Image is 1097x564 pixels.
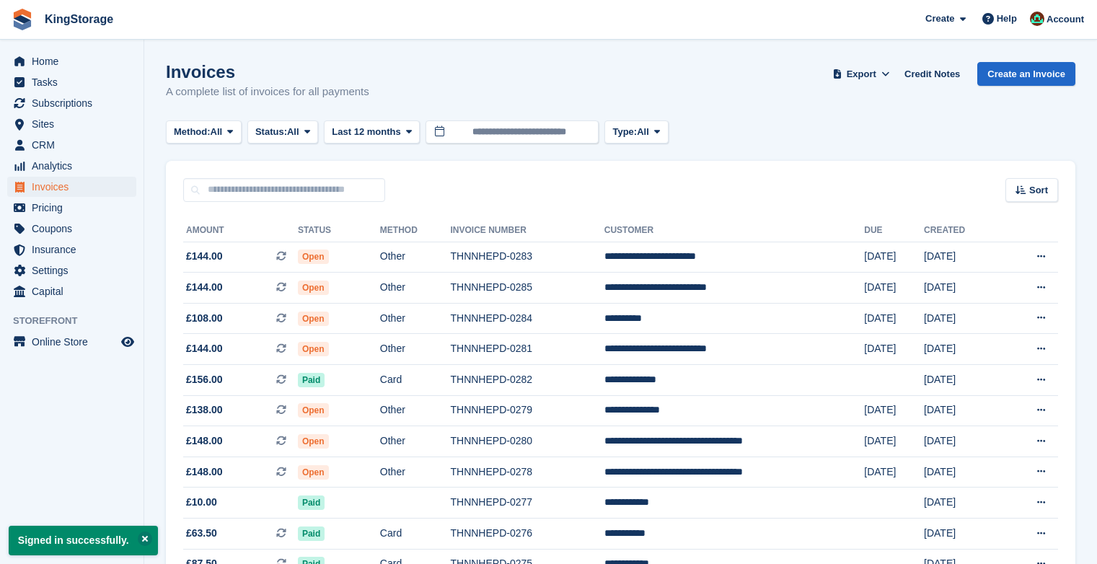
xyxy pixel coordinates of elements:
button: Type: All [604,120,668,144]
span: £10.00 [186,495,217,510]
td: [DATE] [924,365,1001,396]
td: [DATE] [864,303,924,334]
span: Export [847,67,876,81]
span: £108.00 [186,311,223,326]
td: [DATE] [864,426,924,457]
td: Card [380,365,451,396]
a: menu [7,260,136,281]
th: Invoice Number [450,219,604,242]
th: Method [380,219,451,242]
span: Account [1047,12,1084,27]
img: John King [1030,12,1044,26]
button: Method: All [166,120,242,144]
span: Status: [255,125,287,139]
span: All [637,125,649,139]
span: Capital [32,281,118,301]
span: £144.00 [186,249,223,264]
span: £63.50 [186,526,217,541]
span: Home [32,51,118,71]
img: stora-icon-8386f47178a22dfd0bd8f6a31ec36ba5ce8667c1dd55bd0f319d3a0aa187defe.svg [12,9,33,30]
span: Open [298,465,329,480]
span: Settings [32,260,118,281]
a: menu [7,198,136,218]
span: Help [997,12,1017,26]
span: Last 12 months [332,125,400,139]
p: Signed in successfully. [9,526,158,555]
td: [DATE] [924,242,1001,273]
span: £144.00 [186,280,223,295]
td: THNNHEPD-0278 [450,457,604,488]
td: THNNHEPD-0277 [450,488,604,519]
span: Paid [298,373,325,387]
td: THNNHEPD-0283 [450,242,604,273]
td: Other [380,242,451,273]
span: Open [298,434,329,449]
td: THNNHEPD-0281 [450,334,604,365]
span: Online Store [32,332,118,352]
a: menu [7,114,136,134]
td: Other [380,303,451,334]
span: Method: [174,125,211,139]
a: Credit Notes [899,62,966,86]
a: menu [7,239,136,260]
td: [DATE] [924,273,1001,304]
td: THNNHEPD-0284 [450,303,604,334]
span: £148.00 [186,464,223,480]
td: [DATE] [864,457,924,488]
span: Invoices [32,177,118,197]
h1: Invoices [166,62,369,81]
a: Create an Invoice [977,62,1075,86]
th: Status [298,219,380,242]
td: [DATE] [924,395,1001,426]
a: menu [7,93,136,113]
td: THNNHEPD-0279 [450,395,604,426]
th: Customer [604,219,865,242]
span: Open [298,250,329,264]
span: Insurance [32,239,118,260]
td: Card [380,519,451,550]
td: Other [380,273,451,304]
td: THNNHEPD-0280 [450,426,604,457]
span: All [287,125,299,139]
span: Storefront [13,314,144,328]
td: [DATE] [864,242,924,273]
td: [DATE] [864,395,924,426]
span: Pricing [32,198,118,218]
td: [DATE] [864,334,924,365]
span: CRM [32,135,118,155]
a: Preview store [119,333,136,351]
a: menu [7,51,136,71]
td: [DATE] [924,519,1001,550]
td: THNNHEPD-0285 [450,273,604,304]
th: Due [864,219,924,242]
th: Created [924,219,1001,242]
span: Coupons [32,219,118,239]
a: menu [7,332,136,352]
td: [DATE] [924,457,1001,488]
span: Paid [298,526,325,541]
td: [DATE] [924,488,1001,519]
td: [DATE] [924,303,1001,334]
button: Last 12 months [324,120,420,144]
td: Other [380,457,451,488]
span: Open [298,403,329,418]
button: Status: All [247,120,318,144]
span: Tasks [32,72,118,92]
span: Sites [32,114,118,134]
span: Analytics [32,156,118,176]
th: Amount [183,219,298,242]
td: THNNHEPD-0276 [450,519,604,550]
a: KingStorage [39,7,119,31]
td: [DATE] [864,273,924,304]
td: Other [380,426,451,457]
span: Create [925,12,954,26]
a: menu [7,281,136,301]
td: Other [380,395,451,426]
span: £156.00 [186,372,223,387]
span: £144.00 [186,341,223,356]
td: Other [380,334,451,365]
span: Type: [612,125,637,139]
span: Paid [298,495,325,510]
span: Sort [1029,183,1048,198]
a: menu [7,72,136,92]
